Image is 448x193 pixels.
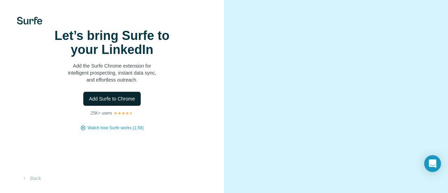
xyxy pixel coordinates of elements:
[17,172,46,185] button: Back
[83,92,141,106] button: Add Surfe to Chrome
[17,17,42,25] img: Surfe's logo
[87,125,143,131] button: Watch how Surfe works (1:58)
[113,111,133,115] img: Rating Stars
[424,155,441,172] div: Open Intercom Messenger
[42,62,182,83] p: Add the Surfe Chrome extension for intelligent prospecting, instant data sync, and effortless out...
[89,95,135,102] span: Add Surfe to Chrome
[42,29,182,57] h1: Let’s bring Surfe to your LinkedIn
[91,110,112,116] p: 25K+ users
